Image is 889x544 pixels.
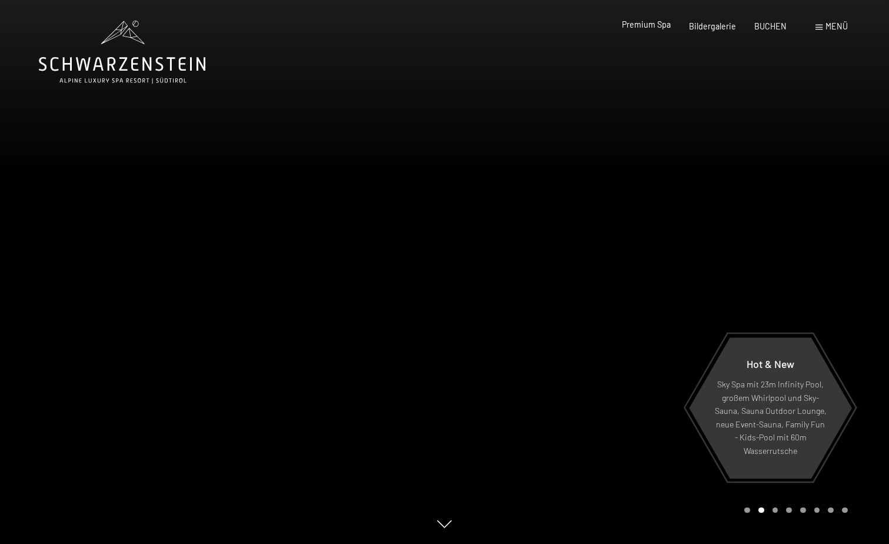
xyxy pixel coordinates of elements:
div: Carousel Page 7 [828,507,834,513]
div: Carousel Page 2 (Current Slide) [758,507,764,513]
p: Sky Spa mit 23m Infinity Pool, großem Whirlpool und Sky-Sauna, Sauna Outdoor Lounge, neue Event-S... [714,379,827,458]
div: Carousel Page 8 [842,507,848,513]
a: Hot & New Sky Spa mit 23m Infinity Pool, großem Whirlpool und Sky-Sauna, Sauna Outdoor Lounge, ne... [688,337,853,479]
a: Premium Spa [622,19,671,29]
div: Carousel Pagination [740,507,847,513]
a: BUCHEN [754,21,787,31]
a: Bildergalerie [689,21,736,31]
div: Carousel Page 6 [814,507,820,513]
span: Hot & New [747,357,794,370]
span: Menü [825,21,848,31]
div: Carousel Page 5 [800,507,806,513]
div: Carousel Page 4 [786,507,792,513]
div: Carousel Page 1 [744,507,750,513]
div: Carousel Page 3 [773,507,778,513]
